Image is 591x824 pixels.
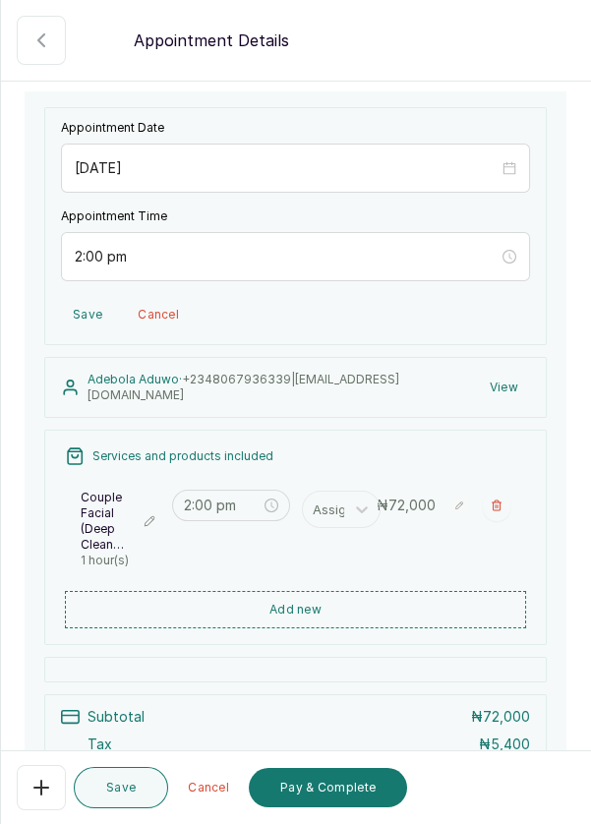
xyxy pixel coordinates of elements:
button: Add new [65,591,526,628]
p: Couple Facial (Deep Cleansing) [81,490,127,553]
input: Select time [184,495,261,516]
button: Cancel [126,297,191,332]
span: 72,000 [388,497,436,513]
p: Subtotal [88,707,145,727]
button: Save [61,297,114,332]
p: Appointment Details [134,29,289,52]
span: 72,000 [483,708,530,725]
button: Save [74,767,168,808]
p: ₦ [471,707,530,727]
p: ₦ [377,497,436,514]
p: ₦ [479,735,530,754]
input: Select date [75,157,499,179]
button: View [478,370,530,405]
p: Services and products included [92,448,273,464]
span: +234 8067936339 | [EMAIL_ADDRESS][DOMAIN_NAME] [88,372,399,402]
input: Select time [75,246,499,267]
p: Tax [88,735,112,754]
label: Appointment Date [61,120,164,136]
p: Adebola Aduwo · [88,372,478,403]
span: 5,400 [491,736,530,752]
button: Cancel [176,768,241,807]
p: 1 hour(s) [81,553,160,567]
button: Pay & Complete [249,768,407,807]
